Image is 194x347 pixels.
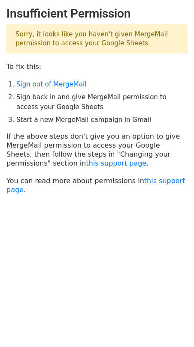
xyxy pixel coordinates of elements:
li: Sign back in and give MergeMail permission to access your Google Sheets [16,92,188,112]
p: To fix this: [6,62,188,71]
p: If the above steps don't give you an option to give MergeMail permission to access your Google Sh... [6,132,188,168]
li: Start a new MergeMail campaign in Gmail [16,115,188,125]
a: this support page [86,159,146,167]
a: this support page [6,177,185,194]
h2: Insufficient Permission [6,6,188,21]
a: Sign out of MergeMail [16,80,86,88]
p: Sorry, it looks like you haven't given MergeMail permission to access your Google Sheets. [6,24,188,53]
p: You can read more about permissions in . [6,176,188,194]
